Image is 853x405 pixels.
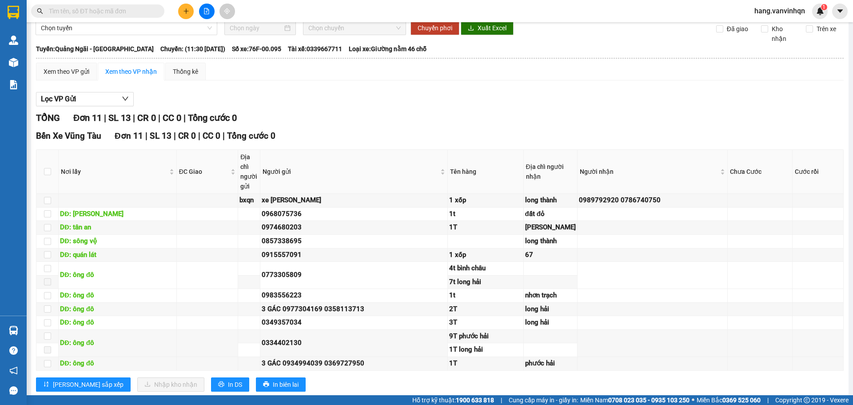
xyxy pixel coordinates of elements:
span: CC 0 [163,112,181,123]
strong: 0708 023 035 - 0935 103 250 [608,397,690,404]
th: Chưa Cước [728,150,792,194]
div: 0989792920 0786740750 [579,195,726,206]
div: 3 GÁC 0977304169 0358113713 [262,304,446,315]
div: long hải [525,317,576,328]
div: 0915557091 [262,250,446,261]
strong: 0369 525 060 [722,397,761,404]
span: | [501,395,502,405]
span: Cung cấp máy in - giấy in: [509,395,578,405]
div: Thống kê [173,67,198,76]
span: | [158,112,160,123]
div: 1T long hải [449,345,522,355]
span: ĐC Giao [179,167,229,176]
div: 0983556223 [262,290,446,301]
div: 3T [449,317,522,328]
img: warehouse-icon [9,326,18,335]
span: aim [224,8,230,14]
div: DĐ: sông vệ [60,236,175,247]
img: logo-vxr [8,6,19,19]
span: Miền Bắc [697,395,761,405]
span: Bến Xe Vũng Tàu [36,131,101,141]
span: | [767,395,769,405]
span: ⚪️ [692,398,694,402]
span: Tổng cước 0 [227,131,275,141]
button: sort-ascending[PERSON_NAME] sắp xếp [36,377,131,392]
div: 0334402130 [262,338,446,349]
div: 9T phước hải [449,331,522,342]
span: Người nhận [580,167,719,176]
span: search [37,8,43,14]
div: DĐ: tân an [60,222,175,233]
b: Tuyến: Quảng Ngãi - [GEOGRAPHIC_DATA] [36,45,154,52]
button: Chuyển phơi [411,21,459,35]
div: 67 [525,250,576,261]
span: SL 13 [150,131,171,141]
div: xe [PERSON_NAME] [262,195,446,206]
input: Tìm tên, số ĐT hoặc mã đơn [49,6,154,16]
span: Hỗ trợ kỹ thuật: [412,395,494,405]
button: printerIn DS [211,377,249,392]
span: Trên xe [813,24,840,34]
div: DĐ: quán lát [60,250,175,261]
span: printer [218,381,224,388]
span: hang.vanvinhqn [747,5,812,16]
div: 1t [449,209,522,220]
div: 2T [449,304,522,315]
span: Lọc VP Gửi [41,93,76,104]
div: đất đỏ [525,209,576,220]
span: Chọn chuyến [308,21,401,35]
span: | [145,131,147,141]
div: 7t long hải [449,277,522,288]
span: Loại xe: Giường nằm 46 chỗ [349,44,426,54]
div: Địa chỉ người gửi [240,152,258,191]
span: copyright [804,397,810,403]
span: | [104,112,106,123]
div: DĐ: ông đô [60,358,175,369]
div: 0857338695 [262,236,446,247]
span: | [223,131,225,141]
div: 1 xốp [449,195,522,206]
span: Tổng cước 0 [188,112,237,123]
span: Chuyến: (11:30 [DATE]) [160,44,225,54]
span: Xuất Excel [478,23,506,33]
span: file-add [203,8,210,14]
span: | [174,131,176,141]
img: solution-icon [9,80,18,89]
div: 1t [449,290,522,301]
span: plus [183,8,189,14]
span: | [198,131,200,141]
span: Số xe: 76F-00.095 [232,44,281,54]
span: 1 [822,4,825,10]
span: Đơn 11 [73,112,102,123]
sup: 1 [821,4,827,10]
div: DĐ: ông đô [60,317,175,328]
span: CR 0 [178,131,196,141]
div: DĐ: ông đô [60,338,175,349]
button: file-add [199,4,215,19]
span: In DS [228,380,242,389]
div: bxqn [239,195,259,206]
div: DĐ: ông đô [60,270,175,281]
div: DĐ: [PERSON_NAME] [60,209,175,220]
span: TỔNG [36,112,60,123]
div: 1T [449,222,522,233]
input: Chọn ngày [230,23,283,33]
span: Nơi lấy [61,167,167,176]
span: In biên lai [273,380,299,389]
div: Xem theo VP gửi [44,67,89,76]
div: 3 GÁC 0934994039 0369727950 [262,358,446,369]
img: warehouse-icon [9,58,18,67]
button: plus [178,4,194,19]
div: long hải [525,304,576,315]
span: Đơn 11 [115,131,143,141]
div: 0968075736 [262,209,446,220]
span: Chọn tuyến [41,21,212,35]
span: SL 13 [108,112,131,123]
button: downloadNhập kho nhận [137,377,204,392]
div: DĐ: ông đô [60,304,175,315]
div: 1T [449,358,522,369]
strong: 1900 633 818 [456,397,494,404]
th: Cước rồi [793,150,844,194]
button: printerIn biên lai [256,377,306,392]
span: | [133,112,135,123]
